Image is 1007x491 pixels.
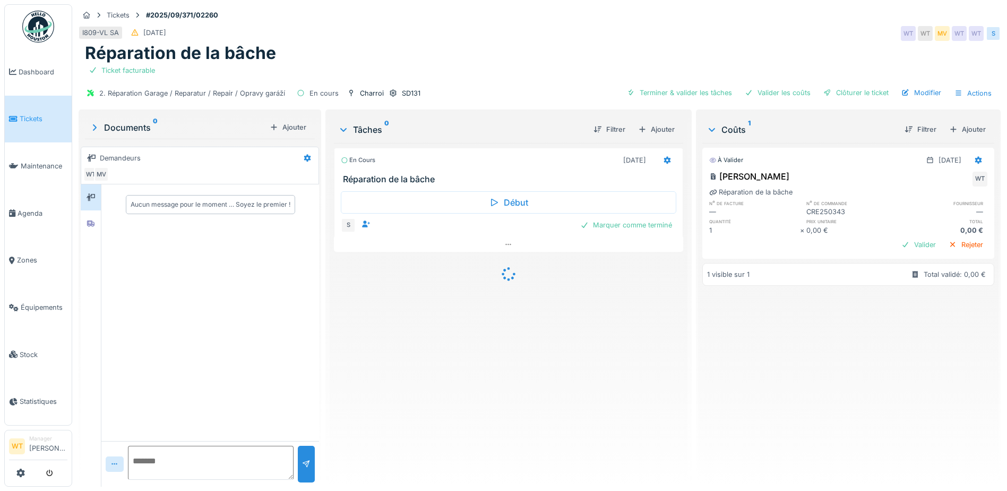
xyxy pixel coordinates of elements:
div: 0,00 € [897,225,987,235]
div: En cours [341,156,375,165]
h6: n° de commande [806,200,897,207]
a: Agenda [5,190,72,237]
h6: n° de facture [709,200,799,207]
img: Badge_color-CXgf-gQk.svg [22,11,54,43]
sup: 1 [748,123,751,136]
div: × [800,225,807,235]
span: Stock [20,350,67,360]
div: Rejeter [944,238,987,252]
div: WT [83,167,98,182]
div: WT [901,26,916,41]
span: Statistiques [20,396,67,407]
div: 0,00 € [806,225,897,235]
div: WT [972,172,987,187]
li: WT [9,438,25,454]
div: — [897,207,987,217]
div: SD131 [402,88,420,98]
div: Demandeurs [100,153,141,163]
div: Total validé: 0,00 € [924,269,986,280]
div: En cours [309,88,339,98]
h6: total [897,218,987,225]
span: Équipements [21,302,67,312]
strong: #2025/09/371/02260 [142,10,222,20]
h6: prix unitaire [806,218,897,225]
div: Ajouter [634,122,679,137]
div: Filtrer [589,122,630,137]
div: 2. Réparation Garage / Reparatur / Repair / Opravy garáží [99,88,285,98]
div: WT [969,26,984,41]
span: Tickets [20,114,67,124]
a: Statistiques [5,378,72,426]
div: I809-VL SA [82,28,119,38]
div: Charroi [360,88,384,98]
div: [DATE] [143,28,166,38]
li: [PERSON_NAME] [29,435,67,458]
div: Ajouter [945,122,990,137]
sup: 0 [153,121,158,134]
div: Tickets [107,10,130,20]
div: Valider [897,238,940,252]
span: Dashboard [19,67,67,77]
div: Réparation de la bâche [709,187,793,197]
a: Zones [5,237,72,284]
a: Tickets [5,96,72,143]
sup: 0 [384,123,389,136]
div: WT [918,26,933,41]
div: Manager [29,435,67,443]
div: CRE250343 [806,207,897,217]
div: MV [94,167,109,182]
span: Maintenance [21,161,67,171]
a: Équipements [5,284,72,331]
div: S [986,26,1001,41]
div: Aucun message pour le moment … Soyez le premier ! [131,200,290,209]
h3: Réparation de la bâche [343,174,678,184]
div: Terminer & valider les tâches [623,86,736,100]
div: [DATE] [939,155,961,165]
div: Valider les coûts [741,86,815,100]
div: S [341,218,356,233]
div: Début [341,191,676,214]
div: Tâches [338,123,585,136]
div: [DATE] [623,155,646,165]
span: Zones [17,255,67,265]
a: Dashboard [5,48,72,96]
div: Clôturer le ticket [819,86,893,100]
h6: fournisseur [897,200,987,207]
div: Documents [89,121,265,134]
h6: quantité [709,218,799,225]
div: — [709,207,799,217]
a: WT Manager[PERSON_NAME] [9,435,67,460]
div: [PERSON_NAME] [709,170,789,183]
div: Filtrer [900,122,941,137]
a: Stock [5,331,72,378]
div: 1 [709,225,799,235]
div: Coûts [707,123,896,136]
div: Marquer comme terminé [576,218,676,232]
span: Agenda [18,208,67,218]
h1: Réparation de la bâche [85,43,276,63]
div: MV [935,26,950,41]
div: WT [952,26,967,41]
div: Ticket facturable [101,65,155,75]
div: Ajouter [265,120,311,134]
div: Actions [950,86,996,101]
div: Modifier [897,86,945,100]
a: Maintenance [5,142,72,190]
div: À valider [709,156,743,165]
div: 1 visible sur 1 [707,269,750,280]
